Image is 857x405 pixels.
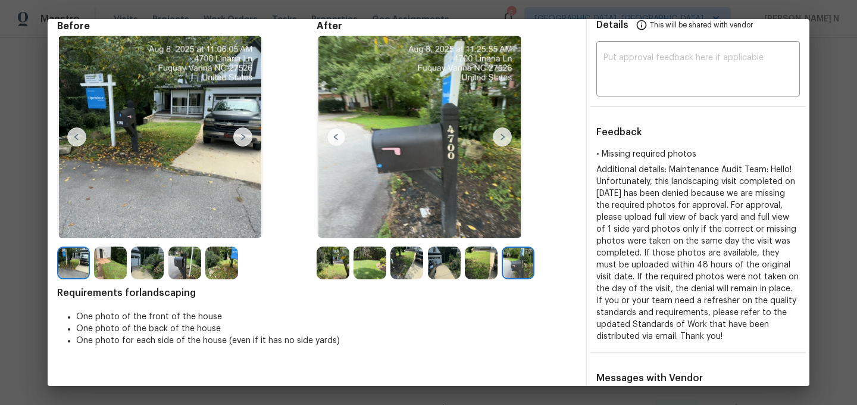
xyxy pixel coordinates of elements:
span: Before [57,20,317,32]
span: • Missing required photos [596,150,696,158]
span: This will be shared with vendor [650,11,753,39]
li: One photo for each side of the house (even if it has no side yards) [76,335,576,347]
span: After [317,20,576,32]
span: Additional details: Maintenance Audit Team: Hello! Unfortunately, this landscaping visit complete... [596,166,799,341]
span: Feedback [596,127,642,137]
img: right-chevron-button-url [233,127,252,147]
img: right-chevron-button-url [493,127,512,147]
li: One photo of the back of the house [76,323,576,335]
img: left-chevron-button-url [67,127,86,147]
span: Details [596,11,628,39]
span: Requirements for landscaping [57,287,576,299]
span: Messages with Vendor [596,373,703,383]
img: left-chevron-button-url [327,127,346,147]
li: One photo of the front of the house [76,311,576,323]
